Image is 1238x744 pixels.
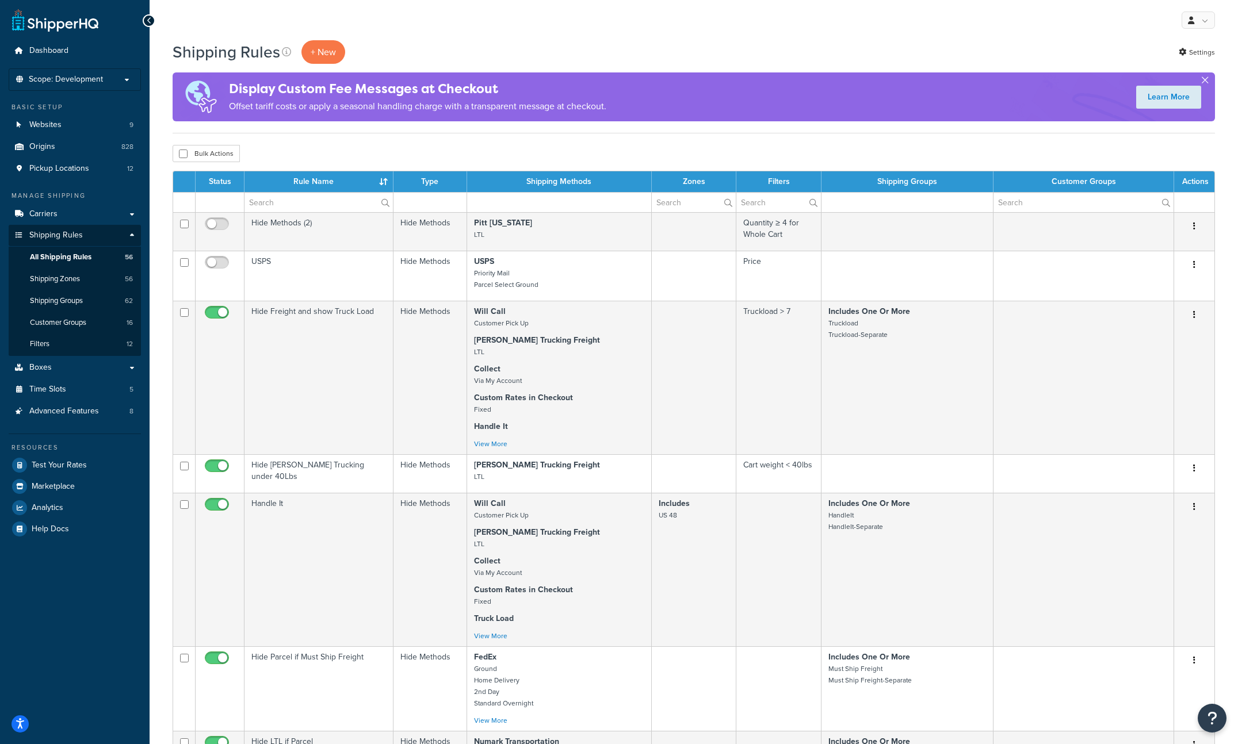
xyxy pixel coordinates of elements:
[474,555,500,567] strong: Collect
[9,379,141,400] a: Time Slots 5
[30,274,80,284] span: Shipping Zones
[244,301,393,454] td: Hide Freight and show Truck Load
[9,247,141,268] li: All Shipping Rules
[29,75,103,85] span: Scope: Development
[9,102,141,112] div: Basic Setup
[9,333,141,355] a: Filters 12
[474,305,506,317] strong: Will Call
[29,231,83,240] span: Shipping Rules
[129,120,133,130] span: 9
[1198,704,1226,733] button: Open Resource Center
[474,612,514,624] strong: Truck Load
[1174,171,1214,192] th: Actions
[736,454,821,493] td: Cart weight < 40lbs
[9,519,141,539] a: Help Docs
[9,158,141,179] a: Pickup Locations 12
[474,471,484,482] small: LTL
[393,646,467,731] td: Hide Methods
[736,251,821,301] td: Price
[9,290,141,312] a: Shipping Groups 62
[196,171,244,192] th: Status
[29,363,52,373] span: Boxes
[474,255,494,267] strong: USPS
[9,401,141,422] li: Advanced Features
[474,526,600,538] strong: [PERSON_NAME] Trucking Freight
[828,664,912,685] small: Must Ship Freight Must Ship Freight-Separate
[9,476,141,497] a: Marketplace
[127,339,133,349] span: 12
[244,493,393,646] td: Handle It
[129,406,133,416] span: 8
[474,318,529,328] small: Customer Pick Up
[173,72,229,121] img: duties-banner-06bc72dcb5fe05cb3f9472aba00be2ae8eb53ab6f0d8bb03d382ba314ac3c341.png
[9,225,141,356] li: Shipping Rules
[828,497,910,509] strong: Includes One Or More
[821,171,994,192] th: Shipping Groups
[30,339,49,349] span: Filters
[474,596,491,607] small: Fixed
[652,193,736,212] input: Search
[393,301,467,454] td: Hide Methods
[244,212,393,251] td: Hide Methods (2)
[9,497,141,518] a: Analytics
[659,497,690,509] strong: Includes
[828,651,910,663] strong: Includes One Or More
[393,171,467,192] th: Type
[9,379,141,400] li: Time Slots
[9,443,141,452] div: Resources
[9,158,141,179] li: Pickup Locations
[652,171,736,192] th: Zones
[659,510,677,520] small: US 48
[229,79,606,98] h4: Display Custom Fee Messages at Checkout
[32,482,75,492] span: Marketplace
[121,142,133,152] span: 828
[30,252,91,262] span: All Shipping Rules
[828,318,888,340] small: Truckload Truckload-Separate
[244,646,393,731] td: Hide Parcel if Must Ship Freight
[129,385,133,394] span: 5
[474,567,522,578] small: Via My Account
[393,454,467,493] td: Hide Methods
[29,142,55,152] span: Origins
[30,296,83,306] span: Shipping Groups
[994,171,1174,192] th: Customer Groups
[474,229,484,240] small: LTL
[301,40,345,64] p: + New
[29,406,99,416] span: Advanced Features
[474,268,538,290] small: Priority Mail Parcel Select Ground
[9,114,141,136] a: Websites 9
[474,497,506,509] strong: Will Call
[9,269,141,290] a: Shipping Zones 56
[29,209,58,219] span: Carriers
[1179,44,1215,60] a: Settings
[9,191,141,201] div: Manage Shipping
[244,193,393,212] input: Search
[474,404,491,415] small: Fixed
[12,9,98,32] a: ShipperHQ Home
[125,252,133,262] span: 56
[9,312,141,333] a: Customer Groups 16
[9,204,141,225] a: Carriers
[393,212,467,251] td: Hide Methods
[994,193,1173,212] input: Search
[828,305,910,317] strong: Includes One Or More
[244,171,393,192] th: Rule Name : activate to sort column ascending
[173,41,280,63] h1: Shipping Rules
[474,375,522,386] small: Via My Account
[9,40,141,62] li: Dashboard
[9,312,141,333] li: Customer Groups
[173,145,240,162] button: Bulk Actions
[9,136,141,158] li: Origins
[9,225,141,246] a: Shipping Rules
[474,539,484,549] small: LTL
[29,385,66,394] span: Time Slots
[474,217,532,229] strong: Pitt [US_STATE]
[828,510,883,532] small: HandleIt HandleIt-Separate
[32,524,69,534] span: Help Docs
[9,455,141,475] a: Test Your Rates
[9,357,141,378] a: Boxes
